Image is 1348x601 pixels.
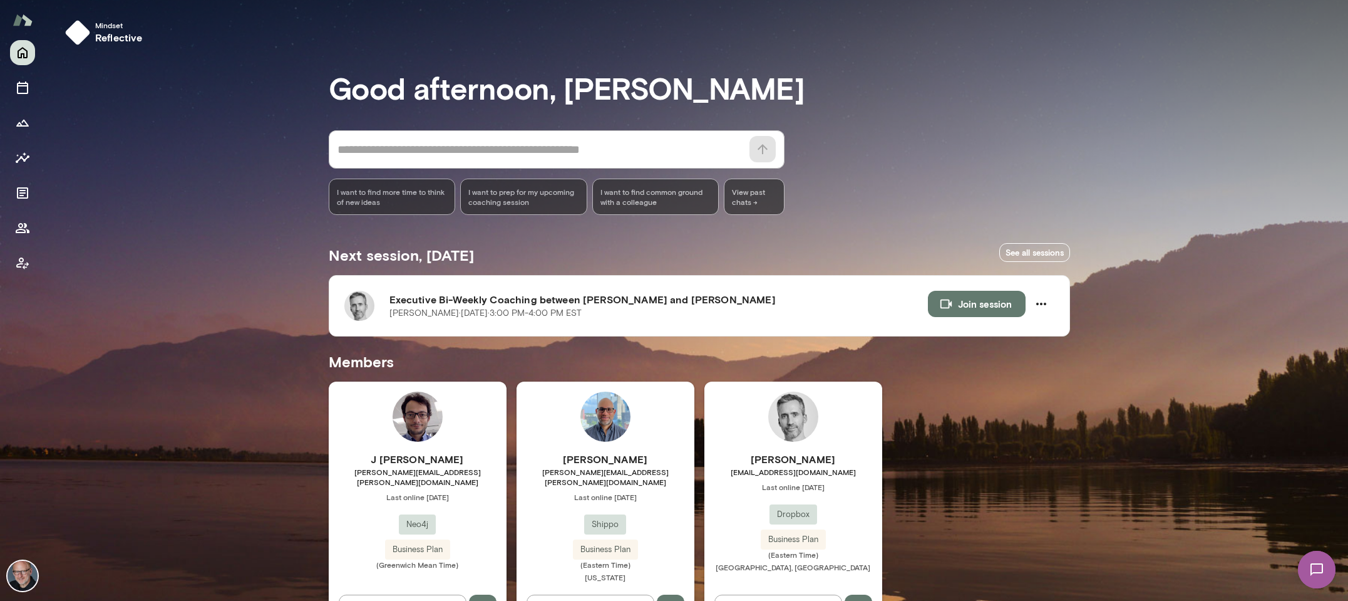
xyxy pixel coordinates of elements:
[10,251,35,276] button: Client app
[389,307,582,320] p: [PERSON_NAME] · [DATE] · 3:00 PM-4:00 PM EST
[585,573,625,582] span: [US_STATE]
[95,20,143,30] span: Mindset
[385,543,450,556] span: Business Plan
[329,560,507,570] span: (Greenwich Mean Time)
[704,482,882,492] span: Last online [DATE]
[468,187,579,207] span: I want to prep for my upcoming coaching session
[329,452,507,467] h6: J [PERSON_NAME]
[329,70,1070,105] h3: Good afternoon, [PERSON_NAME]
[592,179,719,215] div: I want to find common ground with a colleague
[768,392,818,442] img: George Baier IV
[329,467,507,487] span: [PERSON_NAME][EMAIL_ADDRESS][PERSON_NAME][DOMAIN_NAME]
[60,15,153,50] button: Mindsetreflective
[10,216,35,241] button: Members
[580,392,630,442] img: Neil Patel
[399,518,436,531] span: Neo4j
[10,75,35,100] button: Sessions
[769,508,817,521] span: Dropbox
[389,292,928,307] h6: Executive Bi-Weekly Coaching between [PERSON_NAME] and [PERSON_NAME]
[10,145,35,170] button: Insights
[704,452,882,467] h6: [PERSON_NAME]
[928,291,1026,317] button: Join session
[517,492,694,502] span: Last online [DATE]
[393,392,443,442] img: J Barrasa
[584,518,626,531] span: Shippo
[13,8,33,32] img: Mento
[329,179,456,215] div: I want to find more time to think of new ideas
[704,550,882,560] span: (Eastern Time)
[329,352,1070,372] h5: Members
[10,180,35,206] button: Documents
[517,467,694,487] span: [PERSON_NAME][EMAIL_ADDRESS][PERSON_NAME][DOMAIN_NAME]
[10,40,35,65] button: Home
[65,20,90,45] img: mindset
[704,467,882,477] span: [EMAIL_ADDRESS][DOMAIN_NAME]
[337,187,448,207] span: I want to find more time to think of new ideas
[600,187,711,207] span: I want to find common ground with a colleague
[329,245,474,265] h5: Next session, [DATE]
[724,179,784,215] span: View past chats ->
[999,243,1070,263] a: See all sessions
[517,560,694,570] span: (Eastern Time)
[329,492,507,502] span: Last online [DATE]
[95,30,143,45] h6: reflective
[716,563,870,572] span: [GEOGRAPHIC_DATA], [GEOGRAPHIC_DATA]
[460,179,587,215] div: I want to prep for my upcoming coaching session
[8,561,38,591] img: Nick Gould
[761,533,826,546] span: Business Plan
[573,543,638,556] span: Business Plan
[10,110,35,135] button: Growth Plan
[517,452,694,467] h6: [PERSON_NAME]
